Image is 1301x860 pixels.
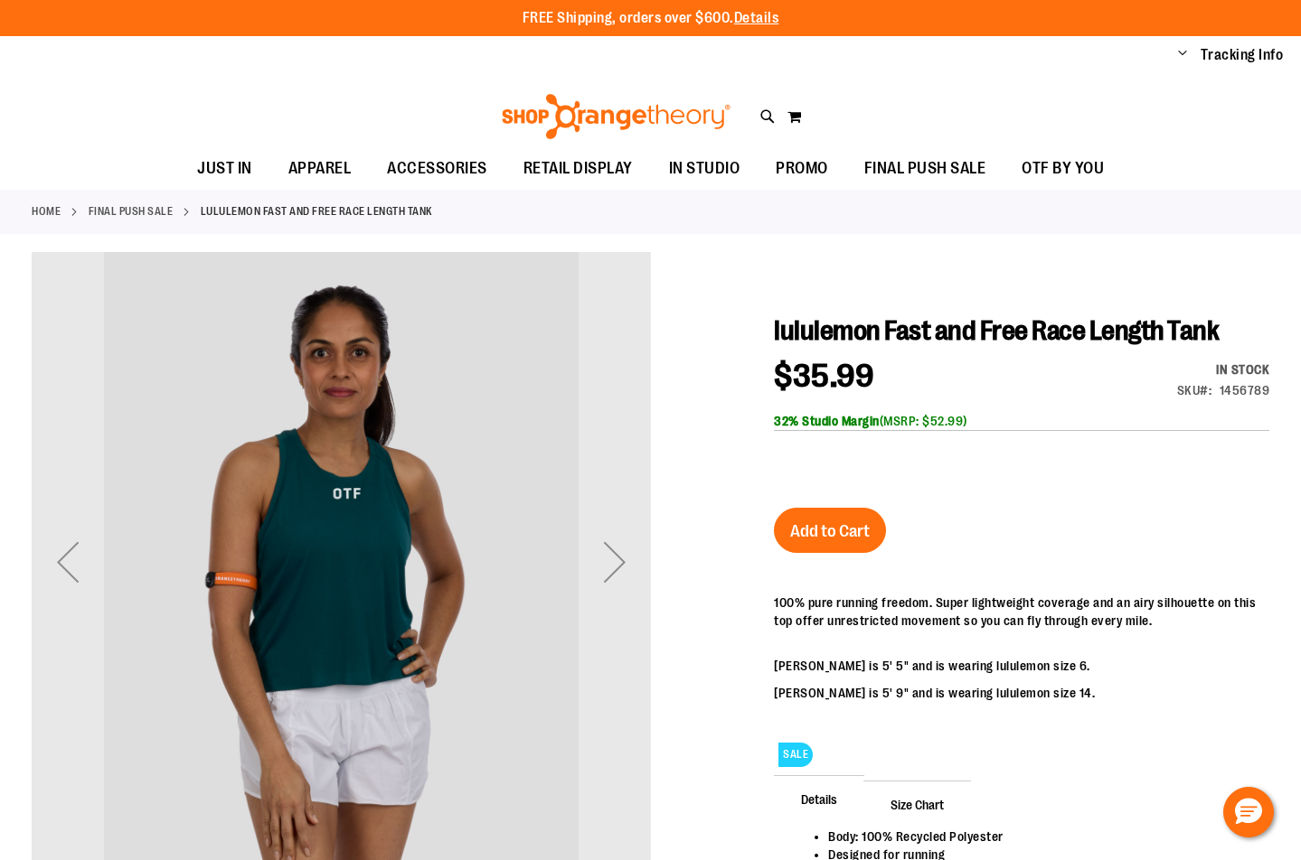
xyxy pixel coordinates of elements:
[774,775,864,822] span: Details
[1177,360,1270,379] div: In stock
[790,521,870,541] span: Add to Cart
[523,148,633,189] span: RETAIL DISPLAY
[288,148,352,189] span: APPAREL
[828,827,1251,846] li: Body: 100% Recycled Polyester
[774,594,1269,630] p: 100% pure running freedom. Super lightweight coverage and an airy silhouette on this top offer un...
[499,94,733,139] img: Shop Orangetheory
[1223,787,1274,837] button: Hello, have a question? Let’s chat.
[774,684,1269,702] p: [PERSON_NAME] is 5' 9" and is wearing lululemon size 14.
[774,412,1269,430] div: (MSRP: $52.99)
[387,148,487,189] span: ACCESSORIES
[774,657,1269,675] p: [PERSON_NAME] is 5' 5" and is wearing lululemon size 6.
[89,203,174,220] a: FINAL PUSH SALE
[369,148,505,190] a: ACCESSORIES
[669,148,740,189] span: IN STUDIO
[734,10,779,26] a: Details
[179,148,270,190] a: JUST IN
[32,203,61,220] a: Home
[1178,46,1187,64] button: Account menu
[774,315,1219,346] span: lululemon Fast and Free Race Length Tank
[505,148,651,190] a: RETAIL DISPLAY
[863,781,971,827] span: Size Chart
[651,148,759,190] a: IN STUDIO
[774,414,880,428] b: 32% Studio Margin
[774,508,886,553] button: Add to Cart
[523,8,779,29] p: FREE Shipping, orders over $600.
[1220,381,1270,399] div: 1456789
[758,148,846,190] a: PROMO
[846,148,1004,189] a: FINAL PUSH SALE
[776,148,828,189] span: PROMO
[197,148,252,189] span: JUST IN
[778,743,813,767] span: SALE
[1201,45,1284,65] a: Tracking Info
[270,148,370,190] a: APPAREL
[1004,148,1122,190] a: OTF BY YOU
[1022,148,1104,189] span: OTF BY YOU
[1177,383,1212,397] strong: SKU
[864,148,986,189] span: FINAL PUSH SALE
[774,358,873,395] span: $35.99
[201,203,432,220] strong: lululemon Fast and Free Race Length Tank
[1177,360,1270,379] div: Availability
